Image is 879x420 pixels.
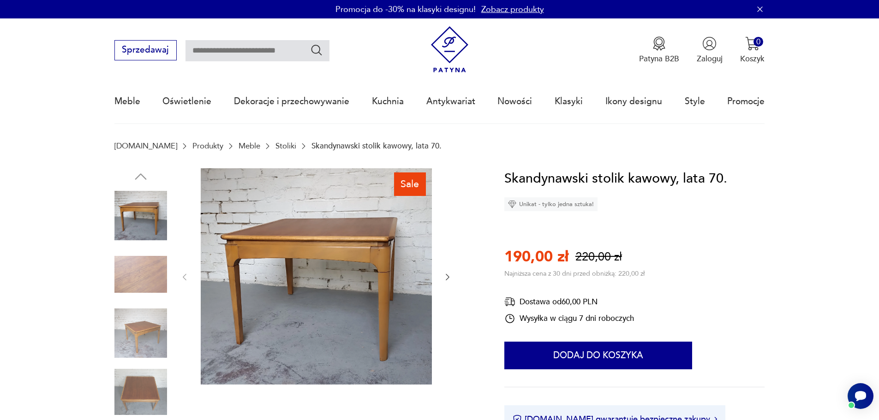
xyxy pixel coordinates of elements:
[753,37,763,47] div: 0
[275,142,296,150] a: Stoliki
[201,168,432,385] img: Zdjęcie produktu Skandynawski stolik kawowy, lata 70.
[697,36,723,64] button: Zaloguj
[639,36,679,64] button: Patyna B2B
[504,197,598,211] div: Unikat - tylko jedna sztuka!
[372,80,404,123] a: Kuchnia
[639,36,679,64] a: Ikona medaluPatyna B2B
[426,80,475,123] a: Antykwariat
[114,40,177,60] button: Sprzedawaj
[605,80,662,123] a: Ikony designu
[114,47,177,54] a: Sprzedawaj
[335,4,476,15] p: Promocja do -30% na klasyki designu!
[575,249,622,265] p: 220,00 zł
[504,269,645,278] p: Najniższa cena z 30 dni przed obniżką: 220,00 zł
[311,142,442,150] p: Skandynawski stolik kawowy, lata 70.
[504,247,568,267] p: 190,00 zł
[234,80,349,123] a: Dekoracje i przechowywanie
[114,248,167,301] img: Zdjęcie produktu Skandynawski stolik kawowy, lata 70.
[114,307,167,360] img: Zdjęcie produktu Skandynawski stolik kawowy, lata 70.
[504,313,634,324] div: Wysyłka w ciągu 7 dni roboczych
[652,36,666,51] img: Ikona medalu
[848,383,873,409] iframe: Smartsupp widget button
[685,80,705,123] a: Style
[740,53,765,64] p: Koszyk
[639,53,679,64] p: Patyna B2B
[481,4,544,15] a: Zobacz produkty
[114,142,177,150] a: [DOMAIN_NAME]
[504,296,515,308] img: Ikona dostawy
[310,43,323,57] button: Szukaj
[114,80,140,123] a: Meble
[426,26,473,73] img: Patyna - sklep z meblami i dekoracjami vintage
[504,342,692,369] button: Dodaj do koszyka
[114,189,167,242] img: Zdjęcie produktu Skandynawski stolik kawowy, lata 70.
[697,53,723,64] p: Zaloguj
[162,80,211,123] a: Oświetlenie
[702,36,717,51] img: Ikonka użytkownika
[727,80,765,123] a: Promocje
[508,200,516,208] img: Ikona diamentu
[740,36,765,64] button: 0Koszyk
[114,366,167,418] img: Zdjęcie produktu Skandynawski stolik kawowy, lata 70.
[555,80,583,123] a: Klasyki
[745,36,759,51] img: Ikona koszyka
[394,172,426,195] div: Sale
[497,80,532,123] a: Nowości
[504,168,727,189] h1: Skandynawski stolik kawowy, lata 70.
[192,142,223,150] a: Produkty
[239,142,260,150] a: Meble
[504,296,634,308] div: Dostawa od 60,00 PLN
